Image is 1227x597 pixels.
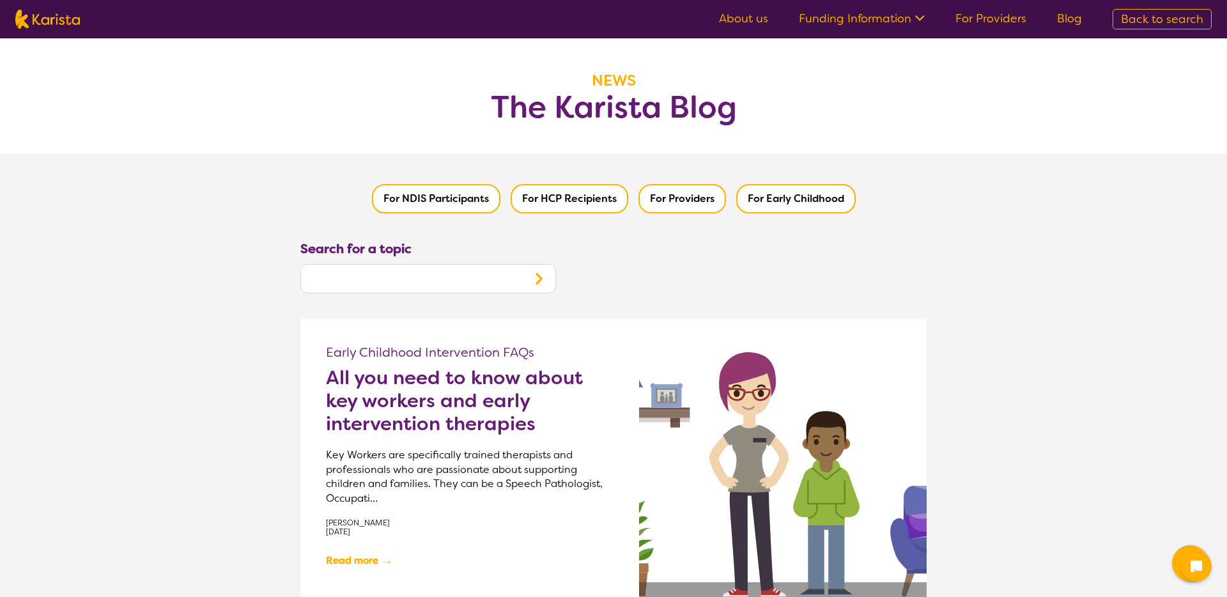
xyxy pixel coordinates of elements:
[955,11,1026,26] a: For Providers
[638,184,726,213] button: Filter by Providers
[326,366,613,435] a: All you need to know about key workers and early intervention therapies
[719,11,768,26] a: About us
[326,345,613,360] p: Early Childhood Intervention FAQs
[736,184,856,213] button: Filter by Early Childhood
[300,239,412,258] label: Search for a topic
[1057,11,1082,26] a: Blog
[326,550,393,571] a: Read more→
[1113,9,1212,29] a: Back to search
[1121,12,1203,27] span: Back to search
[326,518,613,537] p: [PERSON_NAME] [DATE]
[522,265,555,293] button: Search
[381,550,393,571] span: →
[639,319,927,596] img: All you need to know about key workers and early intervention therapies
[1172,545,1208,581] button: Channel Menu
[15,10,80,29] img: Karista logo
[511,184,628,213] button: Filter by HCP Recipients
[372,184,500,213] button: Filter by NDIS Participants
[799,11,925,26] a: Funding Information
[326,448,613,506] p: Key Workers are specifically trained therapists and professionals who are passionate about suppor...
